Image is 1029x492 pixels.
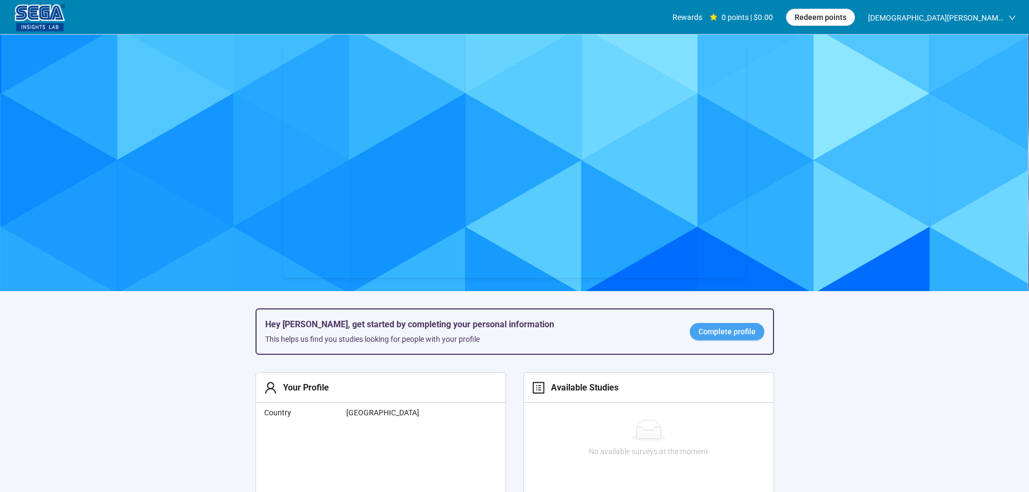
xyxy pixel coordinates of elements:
[346,407,454,419] span: [GEOGRAPHIC_DATA]
[698,326,756,338] span: Complete profile
[690,323,764,340] a: Complete profile
[532,381,545,394] span: profile
[265,333,672,345] div: This helps us find you studies looking for people with your profile
[795,11,846,23] span: Redeem points
[786,9,855,26] button: Redeem points
[868,1,1003,35] span: [DEMOGRAPHIC_DATA][PERSON_NAME]
[545,381,618,394] div: Available Studies
[265,318,672,331] h5: Hey [PERSON_NAME], get started by completing your personal information
[710,14,717,21] span: star
[528,446,769,457] div: No available surveys at the moment
[264,407,338,419] span: Country
[264,381,277,394] span: user
[277,381,329,394] div: Your Profile
[1008,14,1016,22] span: down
